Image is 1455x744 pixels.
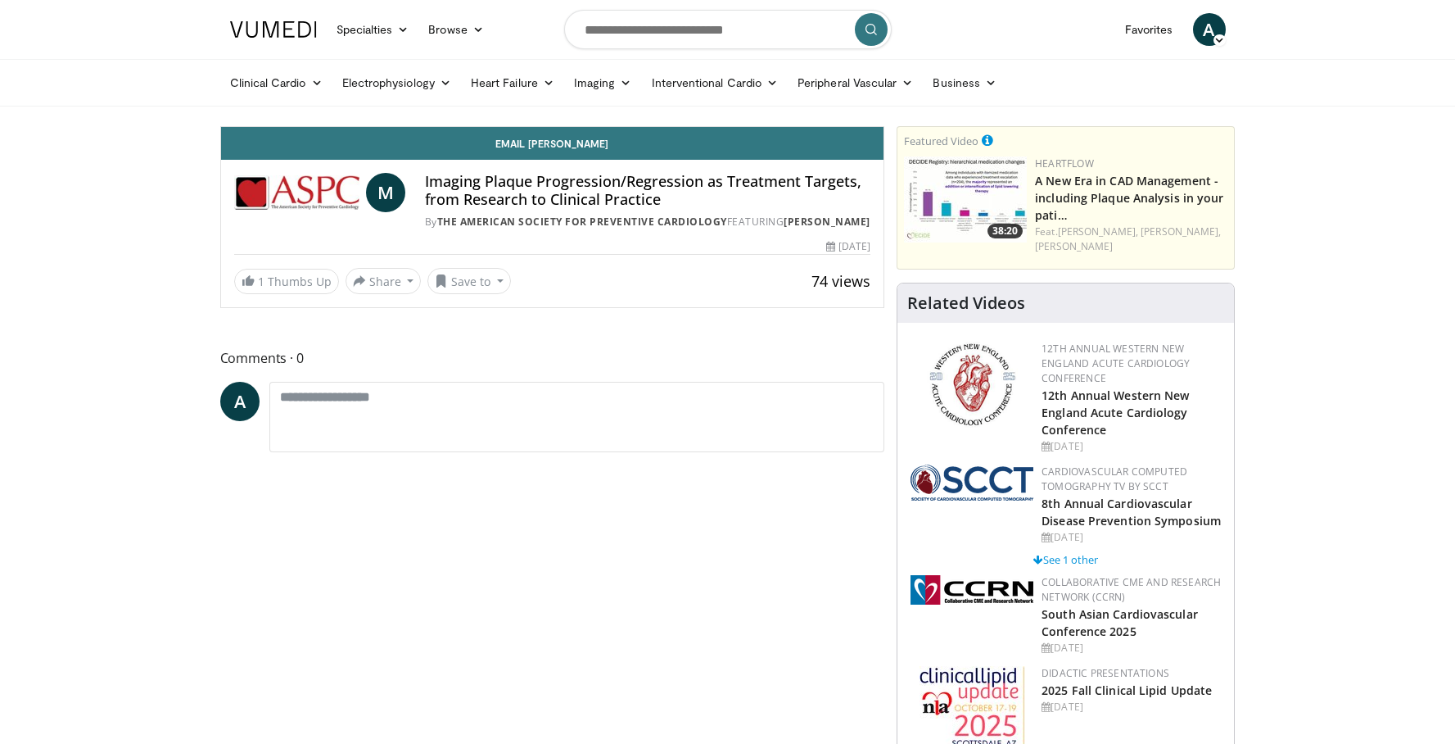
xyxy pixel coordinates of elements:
[425,173,870,208] h4: Imaging Plaque Progression/Regression as Treatment Targets, from Research to Clinical Practice
[1042,700,1221,715] div: [DATE]
[1042,641,1221,656] div: [DATE]
[826,239,870,254] div: [DATE]
[1058,225,1138,238] a: [PERSON_NAME],
[642,66,789,99] a: Interventional Cardio
[1035,225,1227,254] div: Feat.
[220,66,332,99] a: Clinical Cardio
[784,215,870,229] a: [PERSON_NAME]
[1042,388,1189,438] a: 12th Annual Western New England Acute Cardiology Conference
[418,13,494,46] a: Browse
[1042,530,1221,545] div: [DATE]
[437,215,727,229] a: The American Society for Preventive Cardiology
[911,465,1033,501] img: 51a70120-4f25-49cc-93a4-67582377e75f.png.150x105_q85_autocrop_double_scale_upscale_version-0.2.png
[234,173,359,212] img: The American Society for Preventive Cardiology
[1193,13,1226,46] a: A
[1141,225,1221,238] a: [PERSON_NAME],
[1042,465,1187,493] a: Cardiovascular Computed Tomography TV by SCCT
[904,157,1027,243] a: 38:20
[425,215,870,229] div: By FEATURING
[904,134,978,148] small: Featured Video
[923,66,1006,99] a: Business
[332,66,461,99] a: Electrophysiology
[927,342,1018,428] img: 0954f259-7907-4053-a817-32a96463ecc8.png.150x105_q85_autocrop_double_scale_upscale_version-0.2.png
[327,13,419,46] a: Specialties
[564,10,892,49] input: Search topics, interventions
[346,268,422,294] button: Share
[1035,173,1223,223] a: A New Era in CAD Management - including Plaque Analysis in your pati…
[1042,666,1221,681] div: Didactic Presentations
[1042,606,1198,639] a: South Asian Cardiovascular Conference 2025
[904,157,1027,243] img: 738d0e2d-290f-4d89-8861-908fb8b721dc.150x105_q85_crop-smart_upscale.jpg
[1035,157,1094,170] a: Heartflow
[907,293,1025,313] h4: Related Videos
[220,382,260,421] a: A
[427,268,511,294] button: Save to
[220,347,885,369] span: Comments 0
[1042,683,1212,698] a: 2025 Fall Clinical Lipid Update
[230,21,317,38] img: VuMedi Logo
[1042,575,1221,604] a: Collaborative CME and Research Network (CCRN)
[1042,496,1221,529] a: 8th Annual Cardiovascular Disease Prevention Symposium
[366,173,405,212] a: M
[1042,342,1190,385] a: 12th Annual Western New England Acute Cardiology Conference
[1042,439,1221,454] div: [DATE]
[461,66,564,99] a: Heart Failure
[258,274,264,289] span: 1
[811,271,870,291] span: 74 views
[987,224,1023,238] span: 38:20
[234,269,339,294] a: 1 Thumbs Up
[1035,239,1113,253] a: [PERSON_NAME]
[221,127,884,160] a: Email [PERSON_NAME]
[1115,13,1183,46] a: Favorites
[1033,552,1098,567] a: See 1 other
[911,575,1033,605] img: a04ee3ba-8487-4636-b0fb-5e8d268f3737.png.150x105_q85_autocrop_double_scale_upscale_version-0.2.png
[788,66,923,99] a: Peripheral Vascular
[564,66,642,99] a: Imaging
